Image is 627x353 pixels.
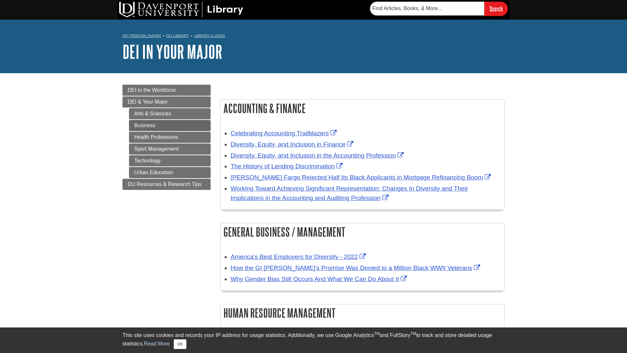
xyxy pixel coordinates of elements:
[221,100,504,117] h2: Accounting & Finance
[370,2,484,15] input: Find Articles, Books, & More...
[231,152,405,159] a: Link opens in new window
[231,253,367,260] a: Link opens in new window
[231,174,492,181] a: Link opens in new window
[410,331,416,336] sup: TM
[129,155,211,166] a: Technology
[129,120,211,131] a: Business
[231,185,468,201] a: Link opens in new window
[122,96,211,108] a: DEI & Your Major
[122,42,505,61] h1: DEI in Your Major
[129,108,211,119] a: Arts & Sciences
[129,132,211,143] a: Health Professions
[166,33,189,38] a: DU Library
[129,143,211,155] a: Sport Management
[231,276,409,282] a: Link opens in new window
[370,2,508,16] form: Searches DU Library's articles, books, and more
[231,163,344,170] a: Link opens in new window
[128,181,201,187] span: DU Resources & Research Tips
[144,341,170,346] a: Read More
[128,99,168,105] span: DEI & Your Major
[122,331,505,349] div: This site uses cookies and records your IP address for usage statistics. Additionally, we use Goo...
[221,223,504,241] h2: General Business / Management
[122,85,211,96] a: DEI in the Workforce
[194,33,225,38] a: Library Guides
[374,331,379,336] sup: TM
[231,130,338,137] a: Link opens in new window
[221,304,504,322] h2: Human Resource Management
[119,2,243,17] img: DU Library
[231,141,355,148] a: Link opens in new window
[122,179,211,190] a: DU Resources & Research Tips
[129,167,211,178] a: Urban Education
[128,87,176,93] span: DEI in the Workforce
[122,85,211,190] div: Guide Pages
[231,264,482,271] a: Link opens in new window
[484,2,508,16] input: Search
[174,339,186,349] button: Close
[122,33,161,39] a: My [PERSON_NAME]
[122,31,505,42] nav: breadcrumb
